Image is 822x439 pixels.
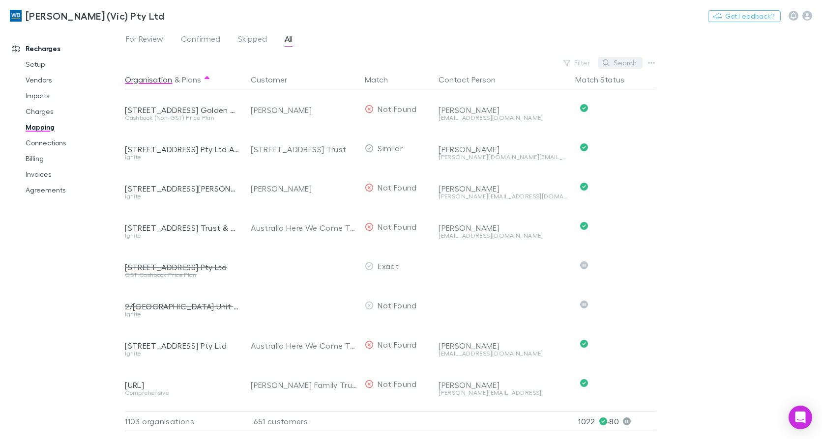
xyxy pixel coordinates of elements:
div: [STREET_ADDRESS][PERSON_NAME] Trust [125,184,239,193]
svg: Confirmed [580,340,588,348]
svg: Confirmed [580,183,588,191]
span: Not Found [378,301,416,310]
button: Match Status [575,70,636,89]
span: Confirmed [181,34,220,47]
img: William Buck (Vic) Pty Ltd's Logo [10,10,22,22]
button: Contact Person [439,70,507,89]
div: [PERSON_NAME] [439,184,567,193]
div: [PERSON_NAME] [439,341,567,351]
span: All [285,34,293,47]
span: Similar [378,143,403,153]
div: Comprehensive [125,390,239,396]
a: Connections [16,135,130,151]
div: [STREET_ADDRESS] Pty Ltd [125,341,239,351]
a: Setup [16,56,130,72]
button: Got Feedback? [708,10,781,22]
button: Search [598,57,643,69]
div: 1103 organisations [125,412,243,431]
div: [STREET_ADDRESS] Golden Triangle Investment Trust [125,105,239,115]
div: & [125,70,239,89]
div: [PERSON_NAME] [439,223,567,233]
p: 1022 · 80 [578,412,656,431]
div: Australia Here We Come Trust [251,326,357,365]
div: [PERSON_NAME][DOMAIN_NAME][EMAIL_ADDRESS][PERSON_NAME][DOMAIN_NAME] [439,154,567,160]
a: Invoices [16,166,130,182]
button: Customer [251,70,299,89]
div: [URL] [125,380,239,390]
svg: Skipped [580,301,588,308]
svg: Confirmed [580,104,588,112]
div: 651 customers [243,412,361,431]
svg: Confirmed [580,379,588,387]
div: Ignite [125,311,239,317]
span: Not Found [378,222,416,231]
a: Charges [16,104,130,119]
span: Not Found [378,104,416,113]
div: [STREET_ADDRESS] Pty Ltd ATF [STREET_ADDRESS] Trust [125,144,239,154]
h3: [PERSON_NAME] (Vic) Pty Ltd [26,10,164,22]
span: For Review [126,34,163,47]
svg: Confirmed [580,222,588,230]
svg: Confirmed [580,143,588,151]
div: GST Cashbook Price Plan [125,272,239,278]
div: [EMAIL_ADDRESS][DOMAIN_NAME] [439,351,567,357]
div: [PERSON_NAME] [251,169,357,208]
div: [PERSON_NAME] [439,105,567,115]
div: [PERSON_NAME][EMAIL_ADDRESS][DOMAIN_NAME] [439,193,567,199]
div: [PERSON_NAME] [439,380,567,390]
div: Ignite [125,154,239,160]
div: [PERSON_NAME][EMAIL_ADDRESS] [439,390,567,396]
div: [PERSON_NAME] [439,144,567,154]
button: Filter [558,57,596,69]
div: Australia Here We Come Trust [251,208,357,247]
span: Not Found [378,183,416,192]
div: [PERSON_NAME] [251,90,357,130]
a: [PERSON_NAME] (Vic) Pty Ltd [4,4,170,27]
span: Not Found [378,379,416,388]
a: Billing [16,151,130,166]
a: Vendors [16,72,130,88]
div: [STREET_ADDRESS] Pty Ltd [125,262,239,272]
button: Plans [182,70,201,89]
button: Organisation [125,70,172,89]
span: Not Found [378,340,416,349]
div: 2/[GEOGRAPHIC_DATA] Unit Trust [125,302,239,311]
div: [STREET_ADDRESS] Trust & Grenville Trust [125,223,239,233]
a: Imports [16,88,130,104]
div: [STREET_ADDRESS] Trust [251,130,357,169]
a: Recharges [2,41,130,56]
span: Skipped [238,34,267,47]
div: Ignite [125,233,239,239]
a: Agreements [16,182,130,198]
a: Mapping [16,119,130,135]
div: [PERSON_NAME] Family Trust [251,365,357,405]
svg: Skipped [580,261,588,269]
div: Cashbook (Non-GST) Price Plan [125,115,239,121]
div: [EMAIL_ADDRESS][DOMAIN_NAME] [439,233,567,239]
div: [EMAIL_ADDRESS][DOMAIN_NAME] [439,115,567,121]
div: Ignite [125,351,239,357]
div: Ignite [125,193,239,199]
span: Exact [378,261,399,271]
button: Match [365,70,400,89]
div: Open Intercom Messenger [789,406,812,429]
